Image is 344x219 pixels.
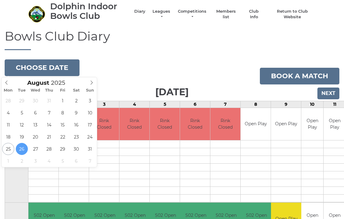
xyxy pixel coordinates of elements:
[150,108,180,140] td: Rink Closed
[271,108,301,140] td: Open Play
[2,95,14,107] span: July 28, 2025
[269,9,316,20] a: Return to Club Website
[70,131,82,143] span: August 23, 2025
[29,88,42,92] span: Wed
[70,88,83,92] span: Sat
[16,119,28,131] span: August 12, 2025
[2,88,15,92] span: Mon
[43,107,55,119] span: August 7, 2025
[42,88,56,92] span: Thu
[57,155,69,167] span: September 5, 2025
[150,101,180,108] td: 5
[84,119,96,131] span: August 17, 2025
[56,88,70,92] span: Fri
[50,2,128,21] div: Dolphin Indoor Bowls Club
[2,119,14,131] span: August 11, 2025
[43,119,55,131] span: August 14, 2025
[70,119,82,131] span: August 16, 2025
[2,143,14,155] span: August 25, 2025
[84,155,96,167] span: September 7, 2025
[16,107,28,119] span: August 5, 2025
[29,119,41,131] span: August 13, 2025
[5,29,339,50] h1: Bowls Club Diary
[70,143,82,155] span: August 30, 2025
[16,143,28,155] span: August 26, 2025
[83,88,97,92] span: Sun
[84,107,96,119] span: August 10, 2025
[57,107,69,119] span: August 8, 2025
[119,101,150,108] td: 4
[29,143,41,155] span: August 27, 2025
[301,101,324,108] td: 10
[28,6,45,23] img: Dolphin Indoor Bowls Club
[16,95,28,107] span: July 29, 2025
[213,9,239,20] a: Members list
[210,101,241,108] td: 7
[180,108,210,140] td: Rink Closed
[84,143,96,155] span: August 31, 2025
[2,107,14,119] span: August 4, 2025
[89,101,119,108] td: 3
[271,101,301,108] td: 9
[260,68,339,84] a: Book a match
[29,95,41,107] span: July 30, 2025
[70,107,82,119] span: August 9, 2025
[27,80,49,86] span: Scroll to increment
[301,108,323,140] td: Open Play
[57,119,69,131] span: August 15, 2025
[57,95,69,107] span: August 1, 2025
[84,131,96,143] span: August 24, 2025
[180,101,210,108] td: 6
[2,155,14,167] span: September 1, 2025
[5,59,80,76] button: Choose date
[29,107,41,119] span: August 6, 2025
[43,143,55,155] span: August 28, 2025
[70,95,82,107] span: August 2, 2025
[57,131,69,143] span: August 22, 2025
[152,9,171,20] a: Leagues
[241,108,271,140] td: Open Play
[177,9,207,20] a: Competitions
[84,95,96,107] span: August 3, 2025
[57,143,69,155] span: August 29, 2025
[29,155,41,167] span: September 3, 2025
[29,131,41,143] span: August 20, 2025
[16,155,28,167] span: September 2, 2025
[89,108,119,140] td: Rink Closed
[43,131,55,143] span: August 21, 2025
[43,95,55,107] span: July 31, 2025
[49,79,73,86] input: Scroll to increment
[241,101,271,108] td: 8
[15,88,29,92] span: Tue
[70,155,82,167] span: September 6, 2025
[119,108,149,140] td: Rink Closed
[317,88,339,99] input: Next
[245,9,263,20] a: Club Info
[210,108,240,140] td: Rink Closed
[16,131,28,143] span: August 19, 2025
[134,9,145,14] a: Diary
[2,131,14,143] span: August 18, 2025
[43,155,55,167] span: September 4, 2025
